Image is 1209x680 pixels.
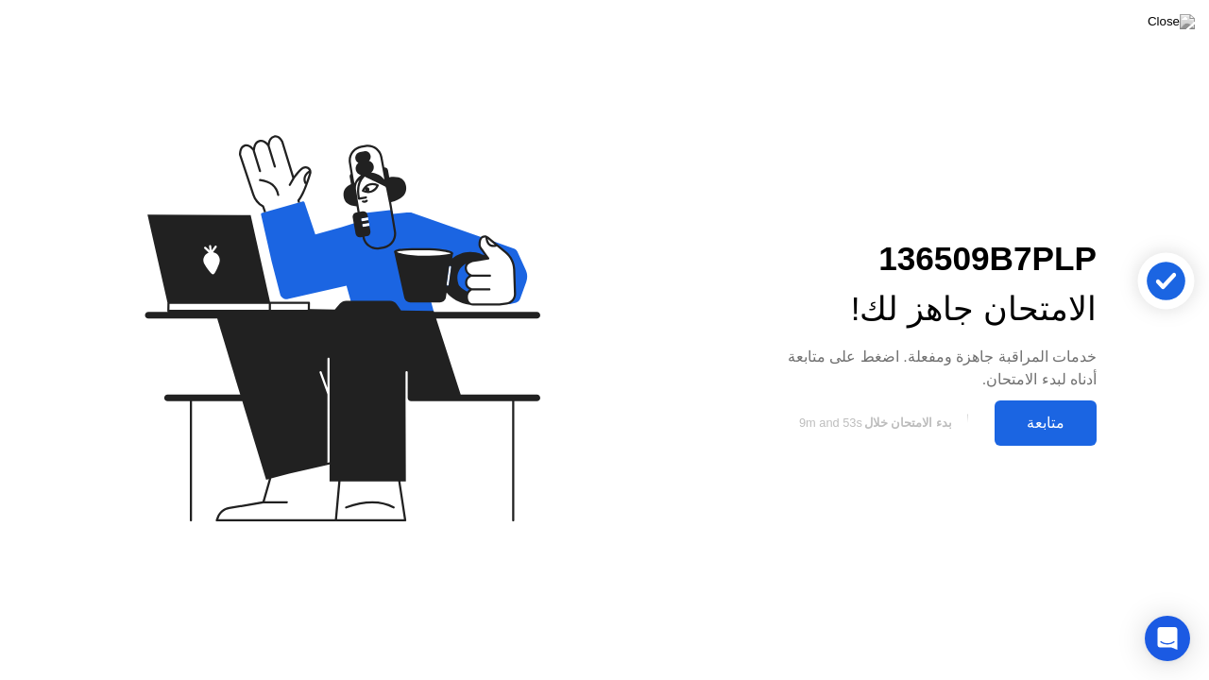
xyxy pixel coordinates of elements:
div: خدمات المراقبة جاهزة ومفعلة. اضغط على متابعة أدناه لبدء الامتحان. [763,346,1097,391]
div: Open Intercom Messenger [1145,616,1190,661]
button: بدء الامتحان خلال9m and 53s [763,405,985,441]
div: 136509B7PLP [763,234,1097,284]
button: متابعة [995,400,1097,446]
div: متابعة [1000,414,1091,432]
img: Close [1148,14,1195,29]
span: 9m and 53s [799,416,862,430]
div: الامتحان جاهز لك! [763,284,1097,334]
